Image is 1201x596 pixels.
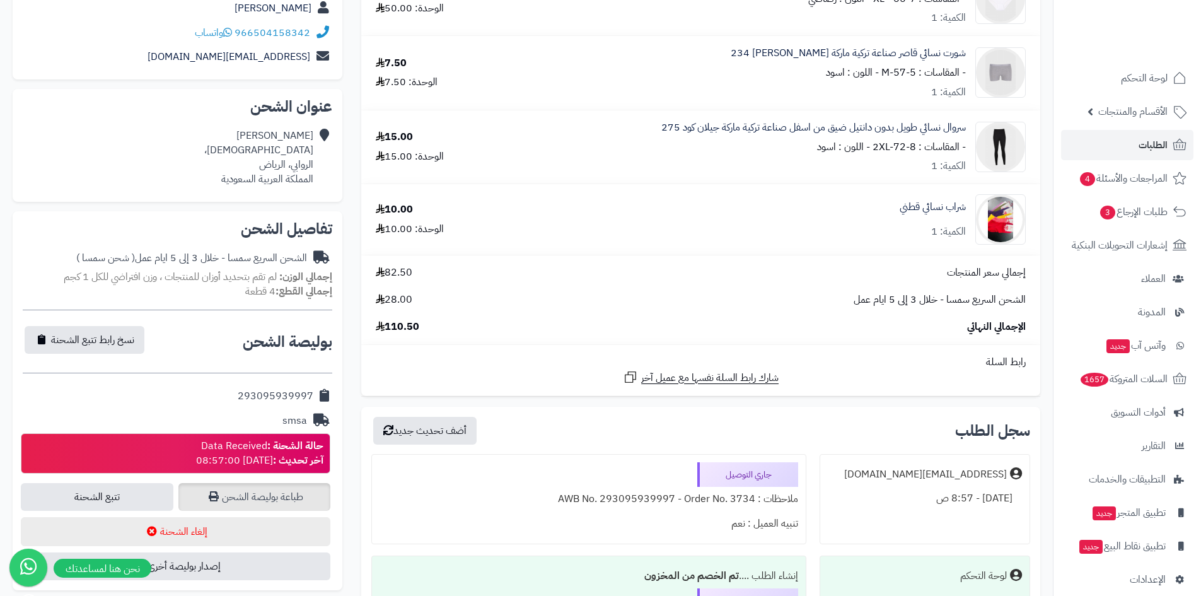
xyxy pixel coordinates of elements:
[21,483,173,511] a: تتبع الشحنة
[76,251,307,266] div: الشحن السريع سمسا - خلال 3 إلى 5 ايام عمل
[976,47,1025,98] img: 1730362457-234-3%20(1)-90x90.png
[76,250,135,266] span: ( شحن سمسا )
[279,269,332,284] strong: إجمالي الوزن:
[380,511,798,536] div: تنبيه العميل : نعم
[376,266,412,280] span: 82.50
[148,49,310,64] a: [EMAIL_ADDRESS][DOMAIN_NAME]
[1061,197,1193,227] a: طلبات الإرجاع3
[1106,339,1130,353] span: جديد
[641,371,779,385] span: شارك رابط السلة نفسها مع عميل آخر
[955,423,1030,438] h3: سجل الطلب
[238,389,313,404] div: 293095939997
[873,139,966,155] small: - المقاسات : 2XL-72-8
[1061,464,1193,494] a: التطبيقات والخدمات
[376,293,412,307] span: 28.00
[376,202,413,217] div: 10.00
[1091,504,1166,522] span: تطبيق المتجر
[1105,337,1166,354] span: وآتس آب
[947,266,1026,280] span: إجمالي سعر المنتجات
[826,65,879,80] small: - اللون : اسود
[21,517,330,546] button: إلغاء الشحنة
[1098,103,1168,120] span: الأقسام والمنتجات
[178,483,331,511] a: طباعة بوليصة الشحن
[373,417,477,445] button: أضف تحديث جديد
[23,99,332,114] h2: عنوان الشحن
[931,11,966,25] div: الكمية: 1
[243,334,332,349] h2: بوليصة الشحن
[195,25,232,40] a: واتساب
[376,75,438,90] div: الوحدة: 7.50
[1079,170,1168,187] span: المراجعات والأسئلة
[1061,330,1193,361] a: وآتس آبجديد
[1079,540,1103,554] span: جديد
[960,569,1007,583] div: لوحة التحكم
[376,1,444,16] div: الوحدة: 50.00
[1061,498,1193,528] a: تطبيق المتجرجديد
[1061,297,1193,327] a: المدونة
[1061,431,1193,461] a: التقارير
[661,120,966,135] a: سروال نسائي طويل بدون دانتيل ضيق من اسفل صناعة تركية ماركة جيلان كود 275
[817,139,870,155] small: - اللون : اسود
[644,568,739,583] b: تم الخصم من المخزون
[931,225,966,239] div: الكمية: 1
[1100,206,1115,219] span: 3
[380,564,798,588] div: إنشاء الطلب ....
[376,56,407,71] div: 7.50
[376,222,444,237] div: الوحدة: 10.00
[1061,531,1193,561] a: تطبيق نقاط البيعجديد
[1093,506,1116,520] span: جديد
[380,487,798,511] div: ملاحظات : AWB No. 293095939997 - Order No. 3734
[1138,303,1166,321] span: المدونة
[1061,364,1193,394] a: السلات المتروكة1657
[245,284,332,299] small: 4 قطعة
[1078,537,1166,555] span: تطبيق نقاط البيع
[282,414,307,428] div: smsa
[1061,230,1193,260] a: إشعارات التحويلات البنكية
[900,200,966,214] a: شراب نسائي قطني
[376,149,444,164] div: الوحدة: 15.00
[731,46,966,61] a: شورت نسائي قاصر صناعة تركية ماركة [PERSON_NAME] 234
[1115,35,1189,62] img: logo-2.png
[376,130,413,144] div: 15.00
[1081,373,1108,387] span: 1657
[976,122,1025,172] img: 1730364975-275-2-90x90.png
[931,85,966,100] div: الكمية: 1
[1061,163,1193,194] a: المراجعات والأسئلة4
[1061,63,1193,93] a: لوحة التحكم
[1072,237,1168,254] span: إشعارات التحويلات البنكية
[844,467,1007,482] div: [EMAIL_ADDRESS][DOMAIN_NAME]
[1139,136,1168,154] span: الطلبات
[623,370,779,385] a: شارك رابط السلة نفسها مع عميل آخر
[1142,437,1166,455] span: التقارير
[1079,370,1168,388] span: السلات المتروكة
[267,438,323,453] strong: حالة الشحنة :
[376,320,419,334] span: 110.50
[1061,564,1193,595] a: الإعدادات
[931,159,966,173] div: الكمية: 1
[21,552,330,580] button: إصدار بوليصة أخرى
[366,355,1035,370] div: رابط السلة
[854,293,1026,307] span: الشحن السريع سمسا - خلال 3 إلى 5 ايام عمل
[697,462,798,488] div: جاري التوصيل
[51,332,134,348] span: نسخ رابط تتبع الشحنة
[1099,203,1168,221] span: طلبات الإرجاع
[204,129,313,186] div: [PERSON_NAME] [DEMOGRAPHIC_DATA]، الروابي، الرياض المملكة العربية السعودية
[23,221,332,237] h2: تفاصيل الشحن
[235,25,310,40] a: 966504158342
[1061,264,1193,294] a: العملاء
[1121,69,1168,87] span: لوحة التحكم
[1061,130,1193,160] a: الطلبات
[25,326,144,354] button: نسخ رابط تتبع الشحنة
[881,65,966,80] small: - المقاسات : M-57-5
[235,1,311,16] a: [PERSON_NAME]
[828,486,1022,511] div: [DATE] - 8:57 ص
[273,453,323,468] strong: آخر تحديث :
[1080,172,1095,186] span: 4
[1061,397,1193,428] a: أدوات التسويق
[1111,404,1166,421] span: أدوات التسويق
[1130,571,1166,588] span: الإعدادات
[64,269,277,284] span: لم تقم بتحديد أوزان للمنتجات ، وزن افتراضي للكل 1 كجم
[967,320,1026,334] span: الإجمالي النهائي
[976,194,1025,245] img: 1734990809-WhatsApp%20Image%202024-12-24%20at%2012.49.16%20AM%20(2)-90x90.jpeg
